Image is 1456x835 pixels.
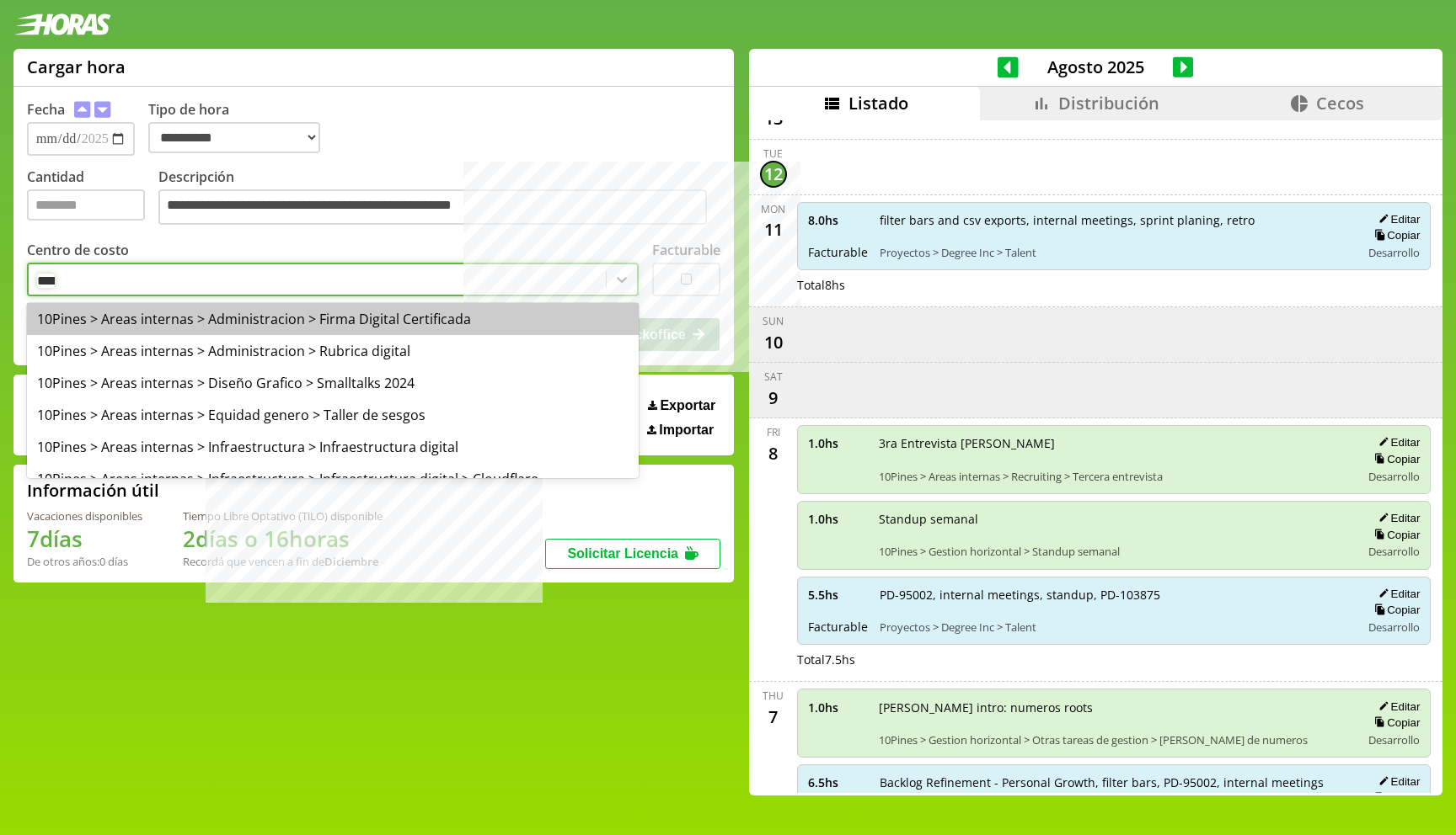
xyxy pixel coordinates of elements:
[1368,620,1420,635] span: Desarrollo
[660,398,715,413] span: Exportar
[749,120,1443,793] div: scrollable content
[1368,544,1420,559] span: Desarrollo
[760,439,787,466] div: 8
[13,13,111,35] img: logotipo
[659,423,714,438] span: Importar
[567,546,678,561] span: Solicitar Licencia
[1369,603,1420,617] button: Copiar
[880,212,1350,228] span: filter bars and csv exports, internal meetings, sprint planing, retro
[27,189,145,221] input: Cantidad
[652,241,720,259] label: Facturable
[1316,92,1364,114] span: Cecos
[879,435,1350,451] span: 3ra Entrevista [PERSON_NAME]
[27,100,65,119] label: Fecha
[27,508,142,524] div: Vacaciones disponibles
[27,303,639,335] div: 10Pines > Areas internas > Administracion > Firma Digital Certificada
[879,699,1350,715] span: [PERSON_NAME] intro: numeros roots
[183,508,383,524] div: Tiempo Libre Optativo (TiLO) disponible
[760,384,787,411] div: 9
[1369,715,1420,730] button: Copiar
[27,56,126,78] h1: Cargar hora
[27,335,639,367] div: 10Pines > Areas internas > Administracion > Rubrica digital
[880,245,1350,260] span: Proyectos > Degree Inc > Talent
[1373,587,1420,601] button: Editar
[879,511,1350,527] span: Standup semanal
[763,146,783,161] div: Tue
[879,732,1350,747] span: 10Pines > Gestion horizontal > Otras tareas de gestion > [PERSON_NAME] de numeros
[764,370,783,384] div: Sat
[760,703,787,730] div: 7
[27,554,142,569] div: De otros años: 0 días
[158,168,720,229] label: Descripción
[27,463,639,495] div: 10Pines > Areas internas > Infraestructura > Infraestructura digital > Cloudflare
[1369,791,1420,806] button: Copiar
[1369,228,1420,242] button: Copiar
[1369,528,1420,542] button: Copiar
[760,216,787,243] div: 11
[880,774,1350,790] span: Backlog Refinement - Personal Growth, filter bars, PD-95002, internal meetings
[760,161,787,188] div: 12
[1373,212,1420,226] button: Editar
[1373,699,1420,714] button: Editar
[808,212,868,228] span: 8.0 hs
[808,244,868,260] span: Facturable
[27,431,639,463] div: 10Pines > Areas internas > Infraestructura > Infraestructura digital
[148,100,334,156] label: Tipo de hora
[1368,469,1420,484] span: Desarrollo
[545,539,720,569] button: Solicitar Licencia
[761,202,785,216] div: Mon
[763,689,784,703] div: Thu
[1368,245,1420,260] span: Desarrollo
[1373,435,1420,449] button: Editar
[797,277,1432,293] div: Total 8 hs
[808,587,868,603] span: 5.5 hs
[183,524,383,554] h1: 2 días o 16 horas
[643,397,720,414] button: Exportar
[27,367,639,399] div: 10Pines > Areas internas > Diseño Grafico > Smalltalks 2024
[1373,774,1420,789] button: Editar
[879,469,1350,484] span: 10Pines > Areas internas > Recruiting > Tercera entrevista
[763,314,784,328] div: Sun
[808,774,868,790] span: 6.5 hs
[148,122,320,153] select: Tipo de hora
[1373,511,1420,525] button: Editar
[324,554,378,569] b: Diciembre
[1058,92,1159,114] span: Distribución
[27,168,158,229] label: Cantidad
[808,619,868,635] span: Facturable
[797,652,1432,667] div: Total 7.5 hs
[808,699,867,715] span: 1.0 hs
[27,399,639,431] div: 10Pines > Areas internas > Equidad genero > Taller de sesgos
[848,92,908,114] span: Listado
[879,544,1350,559] span: 10Pines > Gestion horizontal > Standup semanal
[767,425,780,439] div: Fri
[880,620,1350,635] span: Proyectos > Degree Inc > Talent
[880,587,1350,603] span: PD-95002, internal meetings, standup, PD-103875
[808,511,867,527] span: 1.0 hs
[1368,732,1420,747] span: Desarrollo
[183,554,383,569] div: Recordá que vencen a fin de
[27,479,159,502] h2: Información útil
[1369,452,1420,466] button: Copiar
[27,524,142,554] h1: 7 días
[27,241,129,259] label: Centro de costo
[1019,56,1173,78] span: Agosto 2025
[158,189,707,225] textarea: Descripción
[760,328,787,355] div: 10
[808,435,867,451] span: 1.0 hs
